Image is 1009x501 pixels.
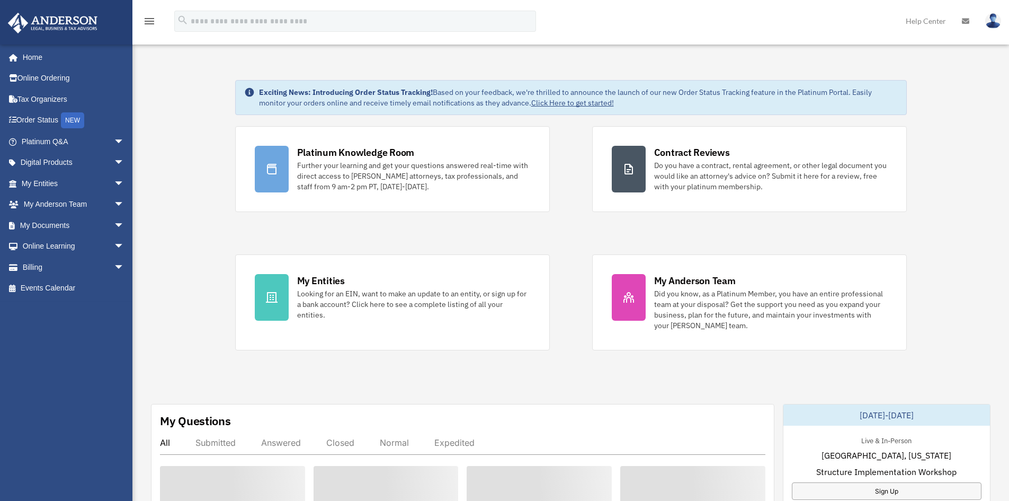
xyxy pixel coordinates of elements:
[654,146,730,159] div: Contract Reviews
[160,413,231,429] div: My Questions
[5,13,101,33] img: Anderson Advisors Platinum Portal
[792,482,981,500] a: Sign Up
[7,152,140,173] a: Digital Productsarrow_drop_down
[114,131,135,153] span: arrow_drop_down
[261,437,301,448] div: Answered
[326,437,354,448] div: Closed
[114,152,135,174] span: arrow_drop_down
[297,146,415,159] div: Platinum Knowledge Room
[61,112,84,128] div: NEW
[7,194,140,215] a: My Anderson Teamarrow_drop_down
[816,465,957,478] span: Structure Implementation Workshop
[7,215,140,236] a: My Documentsarrow_drop_down
[235,254,550,350] a: My Entities Looking for an EIN, want to make an update to an entity, or sign up for a bank accoun...
[783,405,990,426] div: [DATE]-[DATE]
[114,236,135,258] span: arrow_drop_down
[654,160,887,192] div: Do you have a contract, rental agreement, or other legal document you would like an attorney's ad...
[7,89,140,110] a: Tax Organizers
[380,437,409,448] div: Normal
[531,98,614,108] a: Click Here to get started!
[985,13,1001,29] img: User Pic
[160,437,170,448] div: All
[654,274,736,287] div: My Anderson Team
[143,19,156,28] a: menu
[434,437,475,448] div: Expedited
[853,434,920,445] div: Live & In-Person
[7,173,140,194] a: My Entitiesarrow_drop_down
[592,254,907,350] a: My Anderson Team Did you know, as a Platinum Member, you have an entire professional team at your...
[235,126,550,212] a: Platinum Knowledge Room Further your learning and get your questions answered real-time with dire...
[114,257,135,278] span: arrow_drop_down
[114,215,135,236] span: arrow_drop_down
[7,278,140,299] a: Events Calendar
[259,87,898,108] div: Based on your feedback, we're thrilled to announce the launch of our new Order Status Tracking fe...
[7,257,140,278] a: Billingarrow_drop_down
[654,288,887,331] div: Did you know, as a Platinum Member, you have an entire professional team at your disposal? Get th...
[592,126,907,212] a: Contract Reviews Do you have a contract, rental agreement, or other legal document you would like...
[7,68,140,89] a: Online Ordering
[259,87,433,97] strong: Exciting News: Introducing Order Status Tracking!
[143,15,156,28] i: menu
[7,110,140,131] a: Order StatusNEW
[114,173,135,195] span: arrow_drop_down
[7,236,140,257] a: Online Learningarrow_drop_down
[7,47,135,68] a: Home
[114,194,135,216] span: arrow_drop_down
[177,14,189,26] i: search
[297,288,530,320] div: Looking for an EIN, want to make an update to an entity, or sign up for a bank account? Click her...
[297,274,345,287] div: My Entities
[7,131,140,152] a: Platinum Q&Aarrow_drop_down
[822,449,951,462] span: [GEOGRAPHIC_DATA], [US_STATE]
[297,160,530,192] div: Further your learning and get your questions answered real-time with direct access to [PERSON_NAM...
[195,437,236,448] div: Submitted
